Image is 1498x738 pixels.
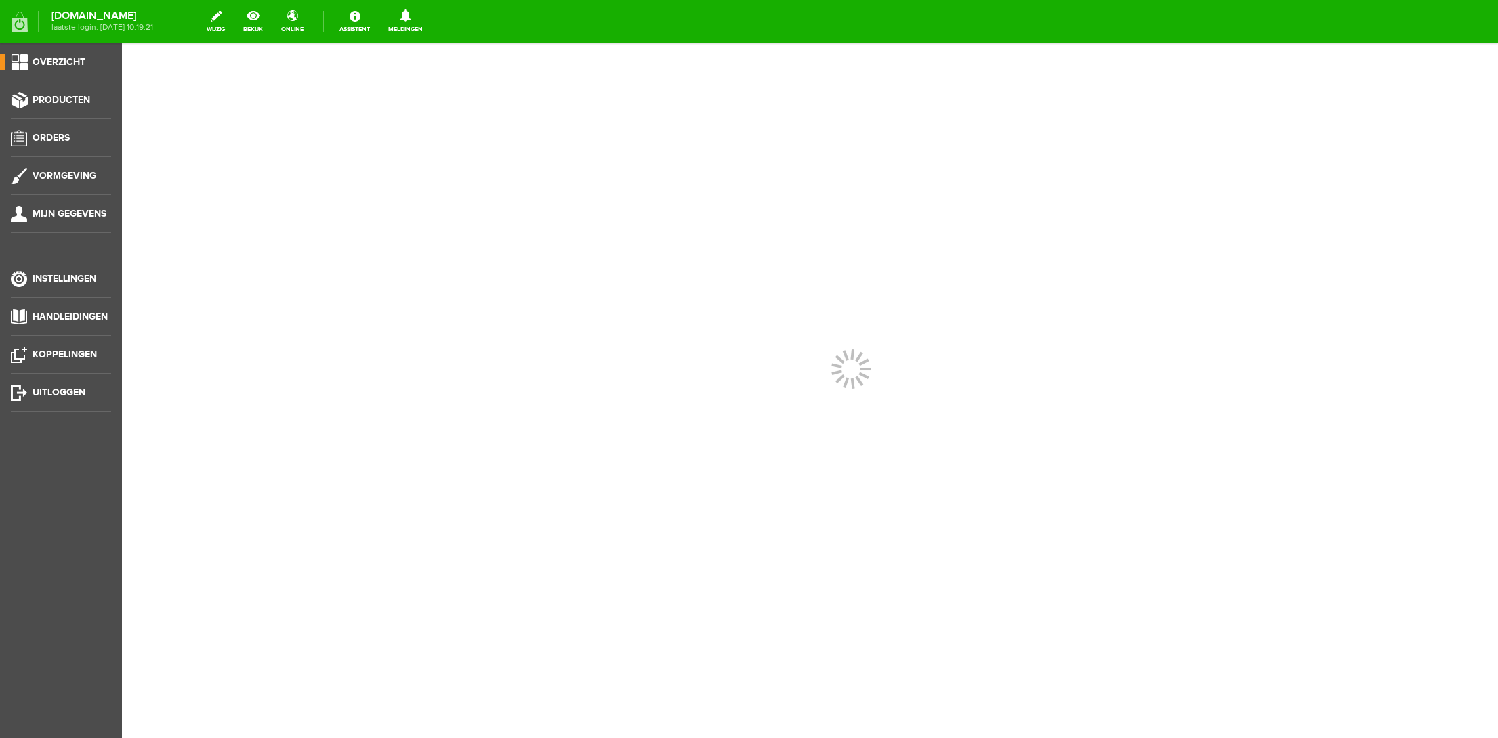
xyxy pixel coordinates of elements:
[273,7,312,37] a: online
[33,311,108,322] span: Handleidingen
[51,12,153,20] strong: [DOMAIN_NAME]
[33,387,85,398] span: Uitloggen
[51,24,153,31] span: laatste login: [DATE] 10:19:21
[33,170,96,181] span: Vormgeving
[33,132,70,144] span: Orders
[199,7,233,37] a: wijzig
[331,7,378,37] a: Assistent
[33,349,97,360] span: Koppelingen
[33,56,85,68] span: Overzicht
[235,7,271,37] a: bekijk
[33,208,106,219] span: Mijn gegevens
[33,273,96,284] span: Instellingen
[380,7,431,37] a: Meldingen
[33,94,90,106] span: Producten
